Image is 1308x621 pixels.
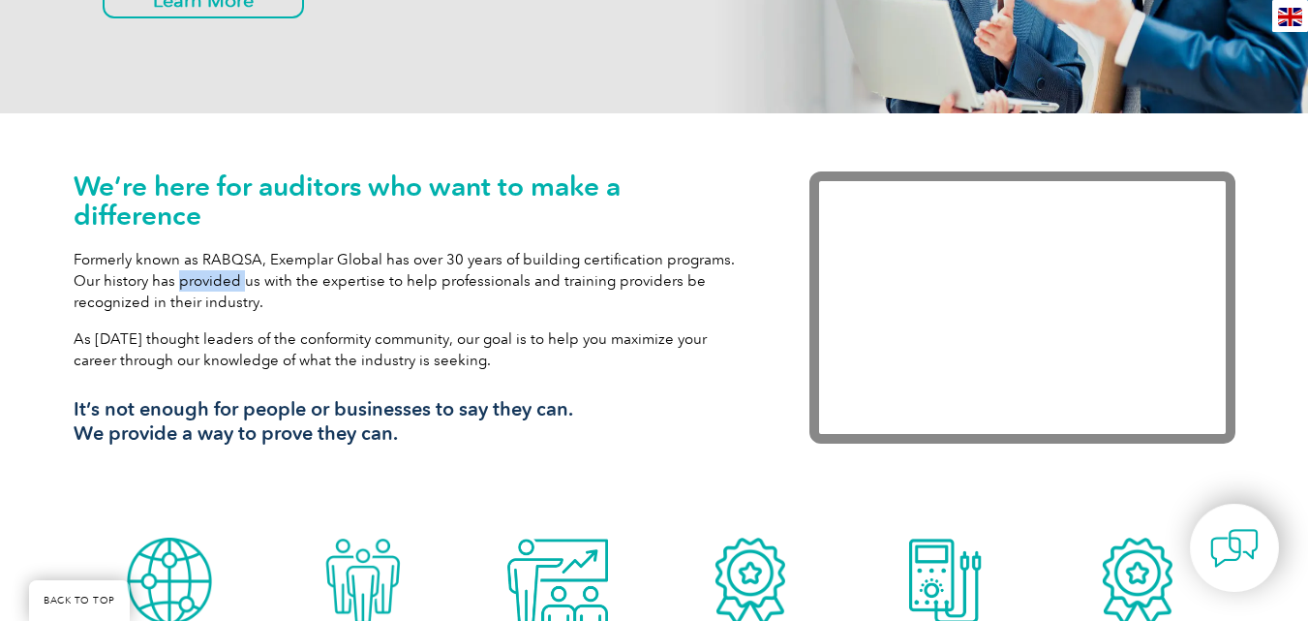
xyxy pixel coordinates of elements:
[809,171,1235,444] iframe: Exemplar Global: Working together to make a difference
[74,397,751,446] h3: It’s not enough for people or businesses to say they can. We provide a way to prove they can.
[74,171,751,230] h1: We’re here for auditors who want to make a difference
[29,580,130,621] a: BACK TO TOP
[1278,8,1302,26] img: en
[1210,524,1259,573] img: contact-chat.png
[74,249,751,313] p: Formerly known as RABQSA, Exemplar Global has over 30 years of building certification programs. O...
[74,328,751,371] p: As [DATE] thought leaders of the conformity community, our goal is to help you maximize your care...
